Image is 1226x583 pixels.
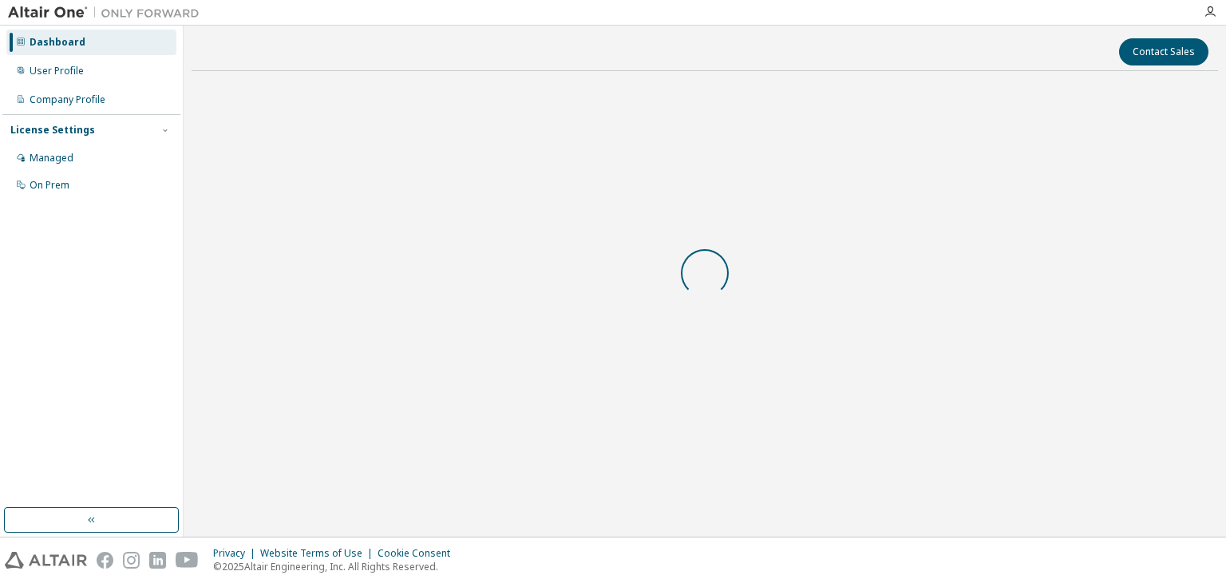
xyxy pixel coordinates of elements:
[213,547,260,560] div: Privacy
[30,179,69,192] div: On Prem
[8,5,208,21] img: Altair One
[260,547,378,560] div: Website Terms of Use
[213,560,460,573] p: © 2025 Altair Engineering, Inc. All Rights Reserved.
[5,552,87,569] img: altair_logo.svg
[10,124,95,137] div: License Settings
[30,93,105,106] div: Company Profile
[30,36,85,49] div: Dashboard
[149,552,166,569] img: linkedin.svg
[123,552,140,569] img: instagram.svg
[30,65,84,77] div: User Profile
[1119,38,1208,65] button: Contact Sales
[176,552,199,569] img: youtube.svg
[378,547,460,560] div: Cookie Consent
[97,552,113,569] img: facebook.svg
[30,152,73,165] div: Managed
